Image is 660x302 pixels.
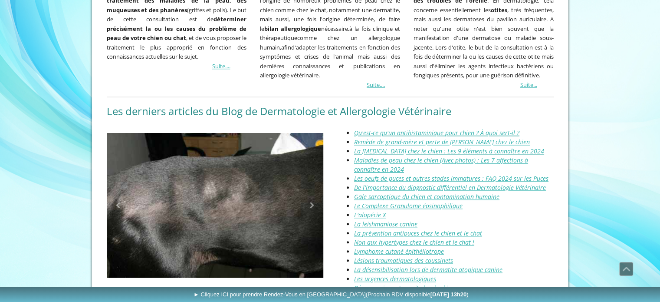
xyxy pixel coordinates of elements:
[354,247,444,256] a: Lymphome cutané épithéliotrope
[354,238,474,246] a: Non aux hypertypes chez le chien et le chat !
[491,6,507,14] strong: otites
[354,192,499,201] a: Gale sarcoptique du chien et contamination humaine
[354,284,455,292] a: Démangeaison et prurit chez le chien
[354,183,546,192] a: De l'importance du diagnostic différentiel en Dermatologie Vétérinaire
[354,129,519,137] a: Qu'est-ce qu'un antihistaminique pour chien ? À quoi sert-il ?
[354,220,417,228] a: La leishmaniose canine
[354,265,502,274] a: La désensibilisation lors de dermatite atopique canine
[354,156,528,173] a: Maladies de peau chez le chien (Avec photos) : Les 7 affections à connaître en 2024
[520,81,537,89] a: Suite...
[619,262,633,276] a: Défiler vers le haut
[260,34,400,51] span: comme chez un allergologue humain,
[354,211,386,219] a: L'alopécie X
[620,262,633,275] span: Défiler vers le haut
[107,15,247,42] strong: déterminer précisément la ou les causes du problème de peau de votre chien ou chat
[354,256,453,265] a: Lésions traumatiques des coussinets
[354,275,436,283] a: Les urgences dermatologiques
[194,291,469,298] span: ► Cliquez ICI pour prendre Rendez-Vous en [GEOGRAPHIC_DATA]
[212,62,230,70] a: Suite....
[260,43,400,80] span: d'adapter les traitements en fonction des symptômes et crises de l'animal mais aussi des dernière...
[354,202,463,210] a: Le Complexe Granulome éosinophilique
[354,174,548,183] a: Les oeufs de puces et autres stades immatures : FAQ 2024 sur les Puces
[264,25,321,33] strong: bilan allergologique
[430,291,467,298] b: [DATE] 13h20
[354,229,482,237] a: La prévention antipuces chez le chien et le chat
[366,291,469,298] span: (Prochain RDV disponible )
[354,147,544,155] a: La [MEDICAL_DATA] chez le chien : Les 9 éléments à connaître en 2024
[281,43,291,51] span: afin
[107,105,554,118] h2: Les derniers articles du Blog de Dermatologie et Allergologie Vétérinaire
[354,138,530,146] a: Remède de grand-mère et perte de [PERSON_NAME] chez le chien
[367,81,385,89] a: Suite....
